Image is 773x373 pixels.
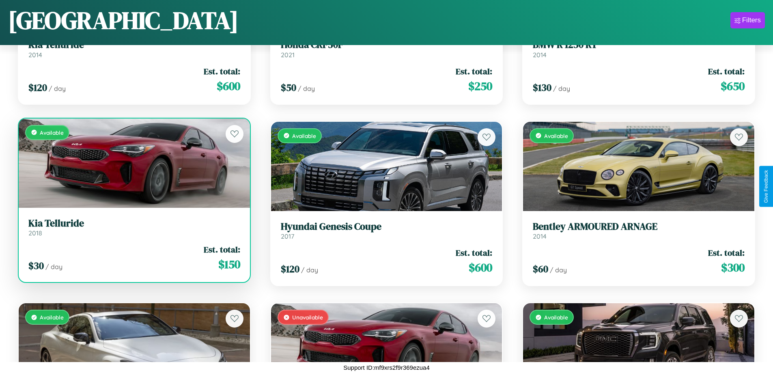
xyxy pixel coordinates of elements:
span: / day [301,266,318,274]
a: Kia Telluride2014 [28,39,240,59]
span: Est. total: [456,247,492,259]
h3: BMW R 1250 RT [533,39,745,51]
span: 2021 [281,51,295,59]
span: $ 600 [217,78,240,94]
span: 2014 [533,51,547,59]
span: / day [45,263,62,271]
span: 2014 [28,51,42,59]
span: $ 600 [469,259,492,276]
span: Available [292,132,316,139]
span: $ 120 [28,81,47,94]
span: Est. total: [708,247,745,259]
div: Give Feedback [763,170,769,203]
span: 2014 [533,232,547,240]
h3: Kia Telluride [28,218,240,229]
h3: Bentley ARMOURED ARNAGE [533,221,745,233]
a: Hyundai Genesis Coupe2017 [281,221,493,241]
a: Bentley ARMOURED ARNAGE2014 [533,221,745,241]
span: $ 150 [218,256,240,272]
span: 2017 [281,232,294,240]
span: Available [544,314,568,321]
span: Unavailable [292,314,323,321]
span: Available [40,129,64,136]
span: Available [544,132,568,139]
span: Est. total: [204,65,240,77]
span: $ 250 [468,78,492,94]
div: Filters [742,16,761,24]
span: Est. total: [708,65,745,77]
span: Available [40,314,64,321]
span: $ 30 [28,259,44,272]
span: $ 50 [281,81,296,94]
span: $ 60 [533,262,548,276]
a: Kia Telluride2018 [28,218,240,237]
span: $ 120 [281,262,299,276]
span: / day [553,84,570,93]
span: Est. total: [456,65,492,77]
a: BMW R 1250 RT2014 [533,39,745,59]
h3: Honda CRF50F [281,39,493,51]
h1: [GEOGRAPHIC_DATA] [8,4,239,37]
p: Support ID: mf9xrs2f9r369ezua4 [343,362,430,373]
span: Est. total: [204,244,240,255]
h3: Kia Telluride [28,39,240,51]
span: / day [550,266,567,274]
span: 2018 [28,229,42,237]
h3: Hyundai Genesis Coupe [281,221,493,233]
span: $ 130 [533,81,551,94]
a: Honda CRF50F2021 [281,39,493,59]
span: $ 650 [721,78,745,94]
span: / day [298,84,315,93]
span: $ 300 [721,259,745,276]
span: / day [49,84,66,93]
button: Filters [730,12,765,28]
